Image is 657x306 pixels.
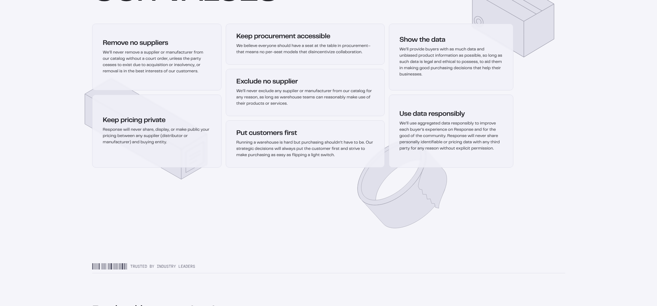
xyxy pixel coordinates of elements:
h2: Keep pricing private [103,116,211,125]
p: We’ll use aggregated data responsibly to improve each buyer’s experience on Response and for the ... [400,121,503,152]
h2: Exclude no supplier [237,78,374,86]
p: Response will never share, display, or make public your pricing between any supplier (distributor... [103,127,211,146]
p: Running a warehouse is hard but purchasing shouldn’t have to be. Our strategic decisions will alw... [237,140,374,159]
h2: Remove no suppliers [103,39,211,48]
p: We’ll never remove a supplier or manufacturer from our catalog without a court order, unless the ... [103,50,211,75]
p: We believe everyone should have a seat at the table in procurement–that means no per-seat models ... [237,43,374,56]
h2: Put customers first [237,129,374,138]
h2: Keep procurement accessible [237,33,374,41]
p: We’ll provide buyers with as much data and unbiased product information as possible, so long as s... [400,47,503,78]
h2: Show the data [400,36,503,45]
p: We’ll never exclude any supplier or manufacturer from our catalog for any reason, as long as ware... [237,88,374,107]
div: Trusted by Industry Leaders [92,263,565,273]
h2: Use data responsibly [400,110,503,119]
